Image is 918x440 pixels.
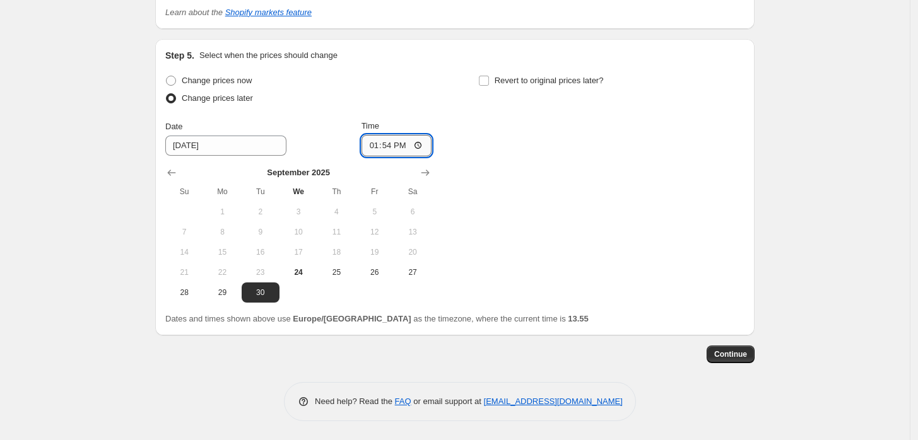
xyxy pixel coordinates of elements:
[399,207,427,217] span: 6
[225,8,312,17] a: Shopify markets feature
[170,287,198,298] span: 28
[416,164,434,182] button: Show next month, October 2025
[165,314,589,323] span: Dates and times shown above use as the timezone, where the current time is
[165,182,203,202] th: Sunday
[394,202,432,222] button: Saturday September 6 2025
[165,49,194,62] h2: Step 5.
[495,76,604,85] span: Revert to original prices later?
[285,227,312,237] span: 10
[247,267,274,277] span: 23
[280,202,317,222] button: Wednesday September 3 2025
[280,182,317,202] th: Wednesday
[293,314,411,323] b: Europe/[GEOGRAPHIC_DATA]
[362,121,379,130] span: Time
[165,222,203,242] button: Sunday September 7 2025
[399,187,427,197] span: Sa
[317,242,355,262] button: Thursday September 18 2025
[247,227,274,237] span: 9
[395,397,411,406] a: FAQ
[203,182,241,202] th: Monday
[394,182,432,202] th: Saturday
[322,247,350,257] span: 18
[208,187,236,197] span: Mo
[165,262,203,282] button: Sunday September 21 2025
[280,242,317,262] button: Wednesday September 17 2025
[208,247,236,257] span: 15
[568,314,589,323] b: 13.55
[170,227,198,237] span: 7
[394,242,432,262] button: Saturday September 20 2025
[247,207,274,217] span: 2
[356,202,394,222] button: Friday September 5 2025
[714,349,747,359] span: Continue
[361,267,389,277] span: 26
[203,262,241,282] button: Monday September 22 2025
[242,282,280,303] button: Tuesday September 30 2025
[317,202,355,222] button: Thursday September 4 2025
[182,76,252,85] span: Change prices now
[170,247,198,257] span: 14
[208,287,236,298] span: 29
[208,207,236,217] span: 1
[356,262,394,282] button: Friday September 26 2025
[285,247,312,257] span: 17
[399,227,427,237] span: 13
[411,397,484,406] span: or email support at
[165,282,203,303] button: Sunday September 28 2025
[317,222,355,242] button: Thursday September 11 2025
[280,222,317,242] button: Wednesday September 10 2025
[285,267,312,277] span: 24
[203,242,241,262] button: Monday September 15 2025
[399,247,427,257] span: 20
[165,136,286,156] input: 9/24/2025
[361,247,389,257] span: 19
[203,222,241,242] button: Monday September 8 2025
[322,267,350,277] span: 25
[361,187,389,197] span: Fr
[165,122,182,131] span: Date
[356,182,394,202] th: Friday
[317,262,355,282] button: Thursday September 25 2025
[315,397,395,406] span: Need help? Read the
[394,222,432,242] button: Saturday September 13 2025
[208,227,236,237] span: 8
[399,267,427,277] span: 27
[484,397,623,406] a: [EMAIL_ADDRESS][DOMAIN_NAME]
[247,187,274,197] span: Tu
[182,93,253,103] span: Change prices later
[242,222,280,242] button: Tuesday September 9 2025
[356,242,394,262] button: Friday September 19 2025
[163,164,180,182] button: Show previous month, August 2025
[242,242,280,262] button: Tuesday September 16 2025
[362,135,432,156] input: 12:00
[165,8,312,17] i: Learn about the
[280,262,317,282] button: Today Wednesday September 24 2025
[242,202,280,222] button: Tuesday September 2 2025
[361,207,389,217] span: 5
[170,187,198,197] span: Su
[707,345,755,363] button: Continue
[170,267,198,277] span: 21
[285,207,312,217] span: 3
[361,227,389,237] span: 12
[242,182,280,202] th: Tuesday
[208,267,236,277] span: 22
[242,262,280,282] button: Tuesday September 23 2025
[203,282,241,303] button: Monday September 29 2025
[247,287,274,298] span: 30
[165,242,203,262] button: Sunday September 14 2025
[322,187,350,197] span: Th
[203,202,241,222] button: Monday September 1 2025
[322,207,350,217] span: 4
[247,247,274,257] span: 16
[317,182,355,202] th: Thursday
[199,49,338,62] p: Select when the prices should change
[356,222,394,242] button: Friday September 12 2025
[322,227,350,237] span: 11
[285,187,312,197] span: We
[394,262,432,282] button: Saturday September 27 2025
